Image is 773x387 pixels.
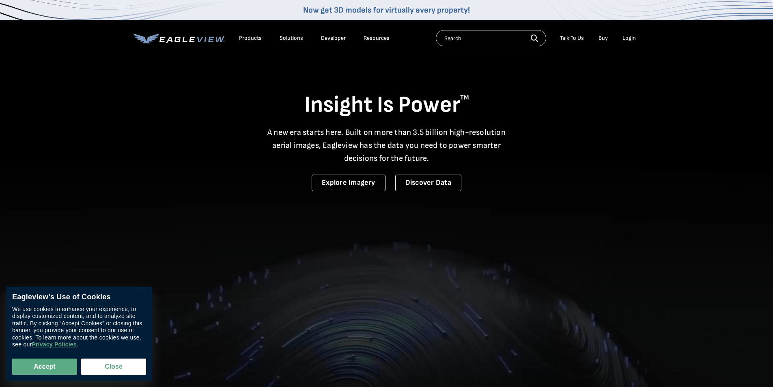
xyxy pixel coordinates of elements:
[395,175,461,191] a: Discover Data
[32,342,76,348] a: Privacy Policies
[460,94,469,102] sup: TM
[133,91,640,119] h1: Insight Is Power
[436,30,546,46] input: Search
[321,35,346,42] a: Developer
[312,175,385,191] a: Explore Imagery
[239,35,262,42] div: Products
[599,35,608,42] a: Buy
[364,35,390,42] div: Resources
[12,359,77,375] button: Accept
[12,306,146,348] div: We use cookies to enhance your experience, to display customized content, and to analyze site tra...
[280,35,303,42] div: Solutions
[81,359,146,375] button: Close
[12,293,146,302] div: Eagleview’s Use of Cookies
[303,5,470,15] a: Now get 3D models for virtually every property!
[560,35,584,42] div: Talk To Us
[622,35,636,42] div: Login
[263,126,511,165] p: A new era starts here. Built on more than 3.5 billion high-resolution aerial images, Eagleview ha...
